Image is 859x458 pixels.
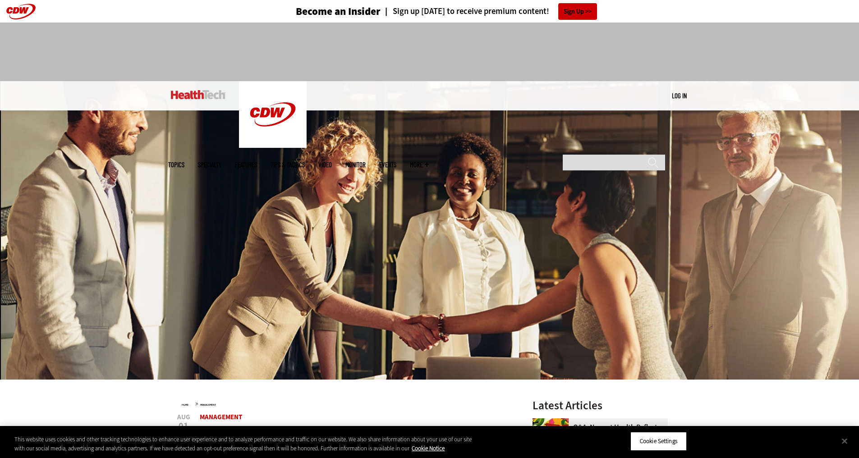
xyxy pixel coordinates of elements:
button: Cookie Settings [630,432,687,451]
a: Sign Up [558,3,597,20]
iframe: advertisement [266,32,594,72]
a: Management [200,412,242,421]
a: Home [182,403,188,407]
img: Home [239,81,307,148]
a: MonITor [345,161,366,168]
a: abstract illustration of a tree [533,418,573,426]
span: Specialty [198,161,221,168]
img: Home [171,90,225,99]
h3: Become an Insider [296,6,381,17]
a: Log in [672,92,687,100]
a: Management [200,403,216,407]
a: More information about your privacy [412,444,445,452]
span: More [410,161,429,168]
img: abstract illustration of a tree [533,418,569,454]
h3: Latest Articles [533,400,668,411]
a: Sign up [DATE] to receive premium content! [381,7,549,16]
a: Q&A: Novant Health Reflects on Building a Strong Cybersecurity Team [533,424,662,445]
span: Topics [168,161,184,168]
a: Features [235,161,257,168]
div: This website uses cookies and other tracking technologies to enhance user experience and to analy... [14,435,473,453]
button: Close [835,431,854,451]
div: User menu [672,91,687,101]
a: CDW [239,141,307,150]
span: 01 [177,421,190,431]
a: Become an Insider [262,6,381,17]
a: Video [318,161,332,168]
span: Aug [177,414,190,421]
div: » [182,400,509,407]
a: Events [379,161,396,168]
a: Tips & Tactics [271,161,305,168]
